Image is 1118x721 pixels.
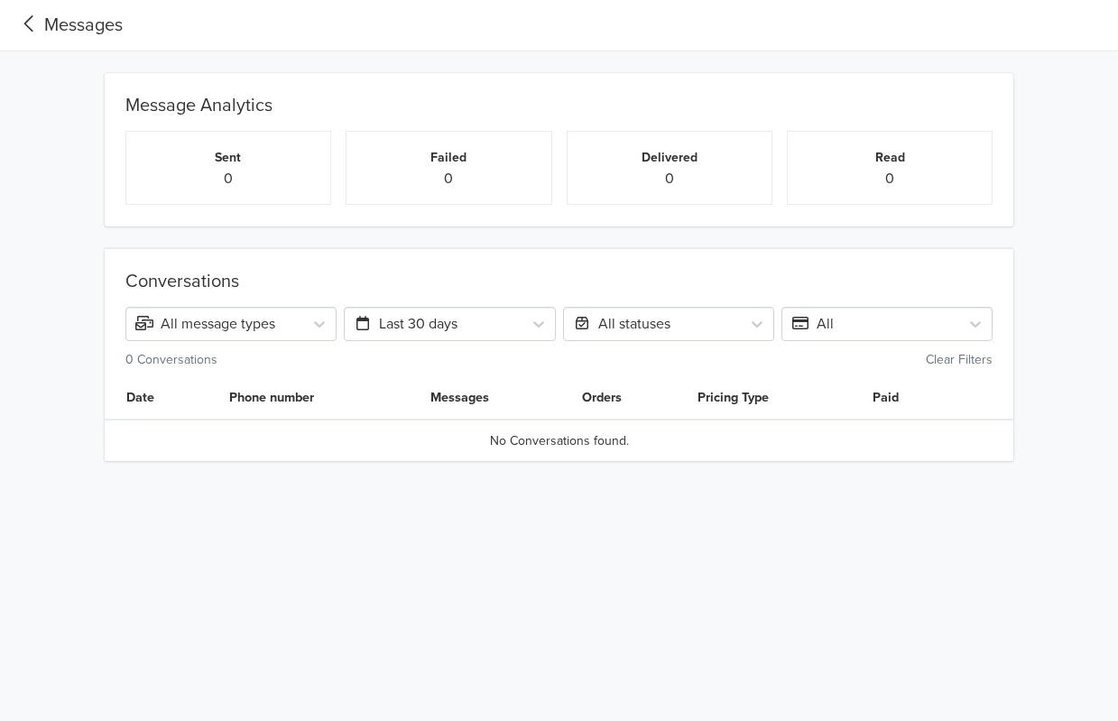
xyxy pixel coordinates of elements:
small: Read [875,150,905,165]
small: Failed [430,150,467,165]
th: Date [105,377,218,420]
th: Messages [420,377,571,420]
div: Conversations [125,271,993,300]
span: No Conversations found. [490,431,629,450]
span: Last 30 days [354,315,457,333]
p: 0 [582,168,757,189]
small: Delivered [642,150,698,165]
span: All statuses [573,315,670,333]
small: Sent [215,150,241,165]
p: 0 [141,168,316,189]
span: All [791,315,834,333]
th: Paid [862,377,952,420]
small: 0 Conversations [125,352,217,367]
span: All message types [135,315,275,333]
th: Pricing Type [687,377,862,420]
a: Messages [14,12,123,39]
th: Phone number [218,377,420,420]
small: Clear Filters [926,352,993,367]
th: Orders [571,377,687,420]
p: 0 [361,168,536,189]
div: Message Analytics [118,73,1001,124]
p: 0 [802,168,977,189]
